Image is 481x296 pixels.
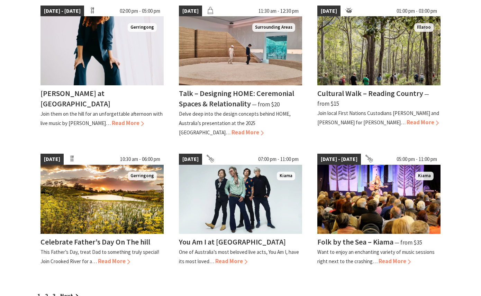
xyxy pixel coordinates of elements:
img: Kay Proudlove [40,16,164,85]
span: Read More [232,128,264,136]
span: Kiama [277,172,295,180]
span: [DATE] [179,6,202,17]
p: One of Australia’s most beloved live acts, You Am I, have its most loved… [179,249,299,265]
img: Two visitors stand in the middle ofn a circular stone art installation with sand in the middle [179,16,302,85]
a: [DATE] 01:00 pm - 03:00 pm Visitors walk in single file along the Buddawang Track Illaroo Cultura... [317,6,441,137]
span: 11:30 am - 12:30 pm [255,6,302,17]
span: 01:00 pm - 03:00 pm [393,6,441,17]
span: 02:00 pm - 05:00 pm [116,6,164,17]
a: [DATE] - [DATE] 02:00 pm - 05:00 pm Kay Proudlove Gerringong [PERSON_NAME] at [GEOGRAPHIC_DATA] J... [40,6,164,137]
span: Gerringong [128,172,157,180]
span: Read More [407,118,439,126]
span: Gerringong [128,23,157,32]
h4: Folk by the Sea – Kiama [317,237,393,247]
img: You Am I [179,165,302,234]
p: Join local First Nations Custodians [PERSON_NAME] and [PERSON_NAME] for [PERSON_NAME]… [317,110,439,126]
span: [DATE] [179,154,202,165]
span: Surrounding Areas [252,23,295,32]
h4: You Am I at [GEOGRAPHIC_DATA] [179,237,286,247]
span: ⁠— from $35 [394,239,422,246]
span: Illaroo [414,23,434,32]
span: Kiama [415,172,434,180]
a: [DATE] 07:00 pm - 11:00 pm You Am I Kiama You Am I at [GEOGRAPHIC_DATA] One of Australia’s most b... [179,154,302,266]
span: Read More [112,119,144,127]
span: [DATE] - [DATE] [40,6,84,17]
p: Delve deep into the design concepts behind HOME, Australia’s presentation at the 2025 [GEOGRAPHIC... [179,111,291,136]
p: Want to enjoy an enchanting variety of music sessions right next to the crashing… [317,249,435,265]
span: 07:00 pm - 11:00 pm [255,154,302,165]
a: [DATE] 11:30 am - 12:30 pm Two visitors stand in the middle ofn a circular stone art installation... [179,6,302,137]
span: [DATE] - [DATE] [317,154,361,165]
img: Crooked River Estate [40,165,164,234]
h4: Talk – Designing HOME: Ceremonial Spaces & Relationality [179,88,294,108]
span: Read More [215,257,247,265]
p: This Father’s Day, treat Dad to something truly special! Join Crooked River for a… [40,249,159,265]
span: Read More [98,257,130,265]
a: [DATE] - [DATE] 05:00 pm - 11:00 pm Folk by the Sea - Showground Pavilion Kiama Folk by the Sea –... [317,154,441,266]
span: 10:30 am - 06:00 pm [117,154,164,165]
h4: Celebrate Father’s Day On The hill [40,237,150,247]
span: [DATE] [317,6,341,17]
img: Visitors walk in single file along the Buddawang Track [317,16,441,85]
img: Folk by the Sea - Showground Pavilion [317,165,441,234]
a: [DATE] 10:30 am - 06:00 pm Crooked River Estate Gerringong Celebrate Father’s Day On The hill Thi... [40,154,164,266]
h4: Cultural Walk – Reading Country [317,88,423,98]
span: 05:00 pm - 11:00 pm [393,154,441,165]
span: ⁠— from $15 [317,90,429,107]
span: Read More [379,257,411,265]
span: ⁠— from $20 [252,101,280,108]
h4: [PERSON_NAME] at [GEOGRAPHIC_DATA] [40,88,110,108]
span: [DATE] [40,154,64,165]
p: Join them on the hill for an unforgettable afternoon with live music by [PERSON_NAME]… [40,111,163,126]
